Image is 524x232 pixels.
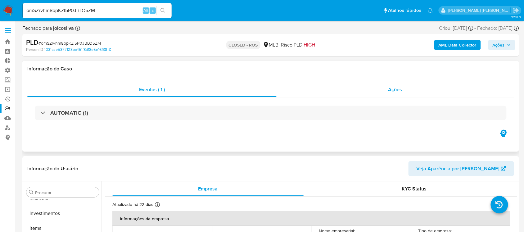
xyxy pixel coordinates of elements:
[488,40,515,50] button: Ações
[281,42,315,48] span: Risco PLD:
[27,66,514,72] h1: Informação do Caso
[112,211,510,226] th: Informações da empresa
[493,40,505,50] span: Ações
[388,7,422,14] span: Atalhos rápidos
[143,7,148,13] span: Alt
[26,37,38,47] b: PLD
[409,161,514,176] button: Veja Aparência por [PERSON_NAME]
[24,206,102,221] button: Investimentos
[139,86,165,93] span: Eventos ( 1 )
[402,185,427,192] span: KYC Status
[513,7,519,14] a: Sair
[156,6,169,15] button: search-icon
[44,47,111,52] a: 1031cae5377123bc451f8d18e5e16f38
[152,7,154,13] span: s
[198,185,218,192] span: Empresa
[475,25,476,32] span: -
[439,25,473,32] div: Criou: [DATE]
[112,202,153,207] p: Atualizado há 22 dias
[26,47,43,52] b: Person ID
[38,40,101,46] span: # omSZrvhm8opKZI5P0JBLO5ZM
[35,106,507,120] div: AUTOMATIC (1)
[29,190,34,195] button: Procurar
[35,190,97,195] input: Procurar
[448,7,511,13] p: sergina.neta@mercadolivre.com
[52,25,74,32] b: joicosilva
[27,166,78,172] h1: Informação do Usuário
[23,7,172,15] input: Pesquise usuários ou casos...
[428,8,433,13] a: Notificações
[304,41,315,48] span: HIGH
[434,40,481,50] button: AML Data Collector
[50,109,88,116] h3: AUTOMATIC (1)
[226,41,260,49] p: CLOSED - ROS
[477,25,519,32] div: Fechado: [DATE]
[263,42,279,48] div: MLB
[417,161,499,176] span: Veja Aparência por [PERSON_NAME]
[22,25,74,32] span: Fechado para
[388,86,402,93] span: Ações
[439,40,477,50] b: AML Data Collector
